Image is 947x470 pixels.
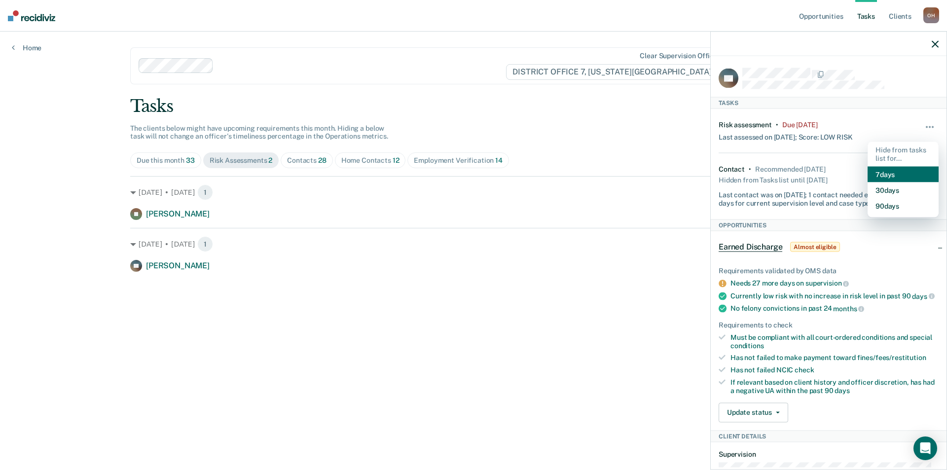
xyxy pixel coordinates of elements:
div: Risk Assessments [210,156,273,165]
div: Requirements validated by OMS data [719,267,939,275]
div: Client Details [711,430,947,442]
div: Risk assessment [719,120,772,129]
div: If relevant based on client history and officer discretion, has had a negative UA within the past 90 [730,378,939,395]
span: fines/fees/restitution [857,354,926,362]
div: [DATE] • [DATE] [130,184,817,200]
span: [PERSON_NAME] [146,209,210,218]
div: Contact [719,165,745,173]
span: DISTRICT OFFICE 7, [US_STATE][GEOGRAPHIC_DATA] [506,64,726,80]
div: Has not failed NCIC [730,366,939,374]
div: [DATE] • [DATE] [130,236,817,252]
span: 2 [268,156,272,164]
dt: Supervision [719,450,939,458]
button: Update status [719,402,788,422]
span: days [912,292,934,300]
button: 7 days [868,166,939,182]
span: 12 [393,156,400,164]
span: 1 [197,236,213,252]
div: Recommended in 17 days [755,165,825,173]
span: 28 [318,156,327,164]
span: The clients below might have upcoming requirements this month. Hiding a below task will not chang... [130,124,388,141]
div: Tasks [130,96,817,116]
button: 90 days [868,198,939,214]
div: Tasks [711,97,947,108]
span: [PERSON_NAME] [146,261,210,270]
span: check [795,366,814,374]
span: 33 [186,156,195,164]
div: No felony convictions in past 24 [730,304,939,313]
div: • [749,165,751,173]
div: Due 11 days ago [782,120,818,129]
div: Needs 27 more days on supervision [730,279,939,288]
div: Hidden from Tasks list until [DATE] [719,173,828,187]
span: Earned Discharge [719,242,782,252]
div: Has not failed to make payment toward [730,354,939,362]
span: Almost eligible [790,242,839,252]
img: Recidiviz [8,10,55,21]
span: 14 [495,156,503,164]
div: Must be compliant with all court-ordered conditions and special [730,333,939,350]
div: Hide from tasks list for... [868,142,939,166]
span: conditions [730,341,764,349]
div: • [776,120,778,129]
div: Due this month [137,156,195,165]
div: Requirements to check [719,321,939,329]
div: Contacts [287,156,327,165]
div: Clear supervision officers [640,52,724,60]
div: Employment Verification [414,156,502,165]
div: Last contact was on [DATE]; 1 contact needed every 45 days for current supervision level and case... [719,187,902,208]
div: Currently low risk with no increase in risk level in past 90 [730,291,939,300]
span: days [835,386,849,394]
div: Home Contacts [341,156,400,165]
div: Opportunities [711,219,947,231]
div: Earned DischargeAlmost eligible [711,231,947,263]
div: Last assessed on [DATE]; Score: LOW RISK [719,129,852,141]
a: Home [12,43,41,52]
div: Open Intercom Messenger [913,436,937,460]
button: 30 days [868,182,939,198]
span: 1 [197,184,213,200]
div: O H [923,7,939,23]
span: months [833,305,864,313]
